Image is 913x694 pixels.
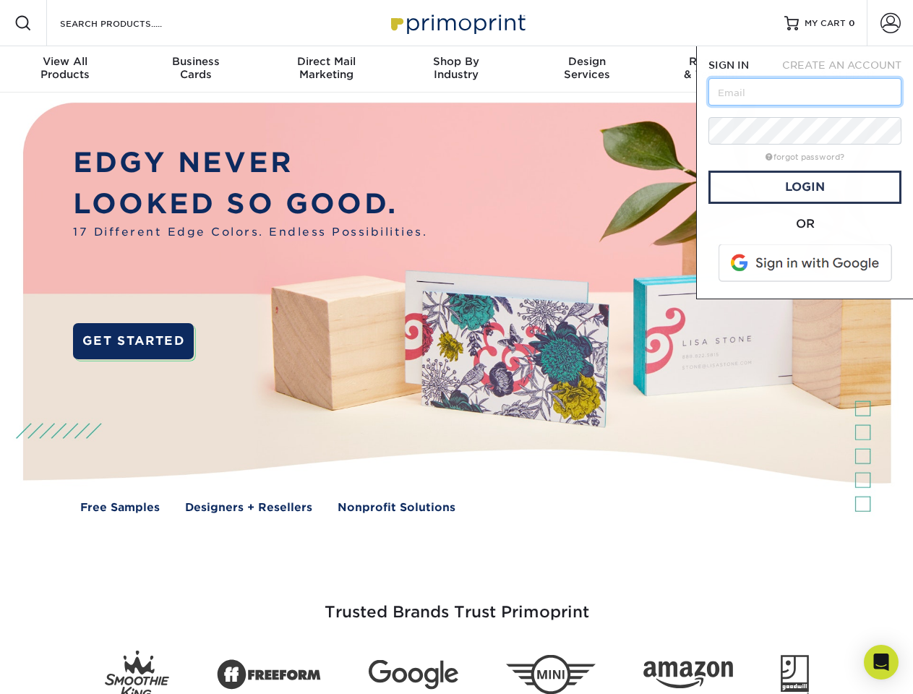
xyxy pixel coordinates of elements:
[4,650,123,689] iframe: Google Customer Reviews
[781,655,809,694] img: Goodwill
[338,500,455,516] a: Nonprofit Solutions
[73,142,427,184] p: EDGY NEVER
[766,153,844,162] a: forgot password?
[73,224,427,241] span: 17 Different Edge Colors. Endless Possibilities.
[522,55,652,68] span: Design
[849,18,855,28] span: 0
[391,55,521,68] span: Shop By
[261,55,391,68] span: Direct Mail
[391,46,521,93] a: Shop ByIndustry
[130,55,260,68] span: Business
[708,215,901,233] div: OR
[59,14,200,32] input: SEARCH PRODUCTS.....
[652,55,782,81] div: & Templates
[130,55,260,81] div: Cards
[864,645,899,680] div: Open Intercom Messenger
[80,500,160,516] a: Free Samples
[708,78,901,106] input: Email
[73,323,194,359] a: GET STARTED
[391,55,521,81] div: Industry
[261,55,391,81] div: Marketing
[805,17,846,30] span: MY CART
[130,46,260,93] a: BusinessCards
[34,568,880,639] h3: Trusted Brands Trust Primoprint
[652,46,782,93] a: Resources& Templates
[385,7,529,38] img: Primoprint
[261,46,391,93] a: Direct MailMarketing
[643,661,733,689] img: Amazon
[652,55,782,68] span: Resources
[73,184,427,225] p: LOOKED SO GOOD.
[782,59,901,71] span: CREATE AN ACCOUNT
[522,55,652,81] div: Services
[369,660,458,690] img: Google
[708,59,749,71] span: SIGN IN
[185,500,312,516] a: Designers + Resellers
[708,171,901,204] a: Login
[522,46,652,93] a: DesignServices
